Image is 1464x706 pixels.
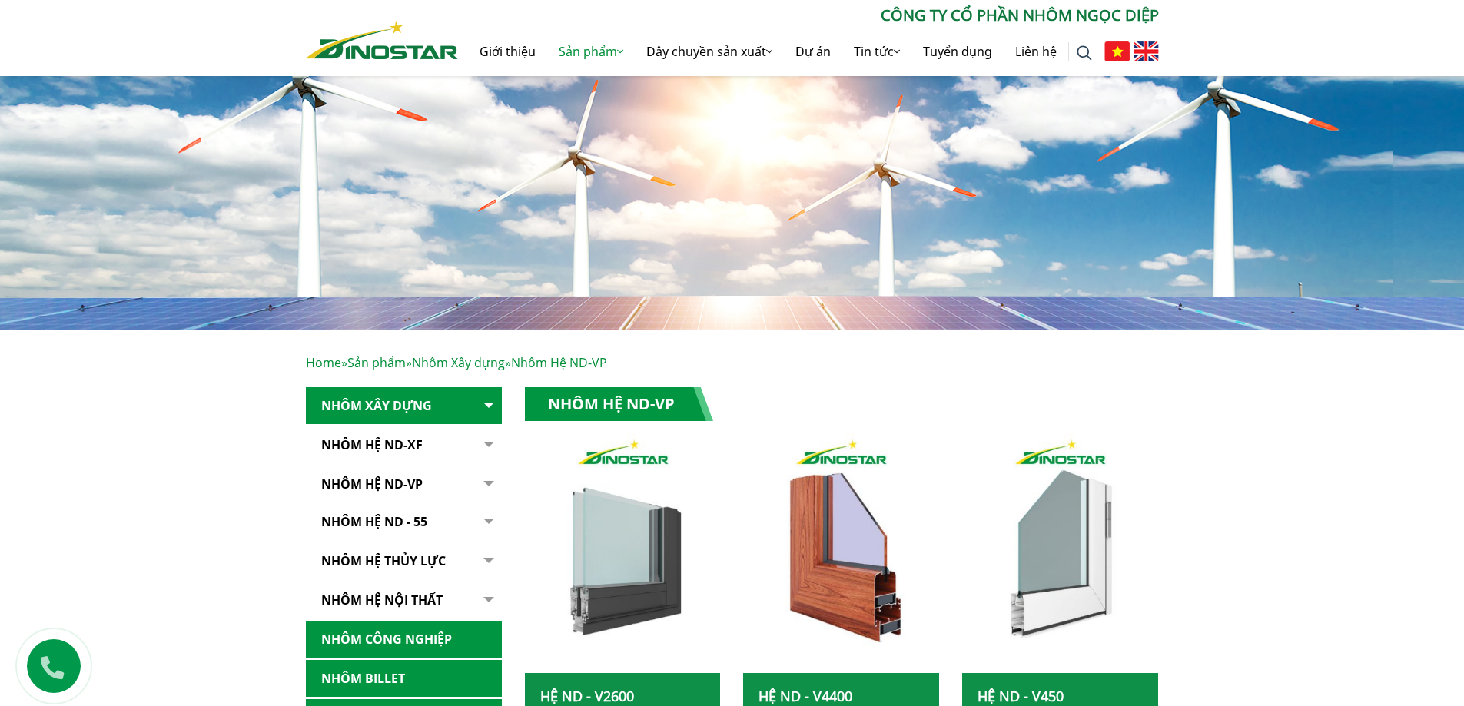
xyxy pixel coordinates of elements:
[306,660,502,698] a: Nhôm Billet
[1134,41,1159,61] img: English
[1004,27,1068,76] a: Liên hệ
[547,27,635,76] a: Sản phẩm
[306,582,502,619] a: Nhôm hệ nội thất
[525,433,721,673] a: nhom xay dung
[458,4,1159,27] p: CÔNG TY CỔ PHẦN NHÔM NGỌC DIỆP
[1077,45,1092,61] img: search
[306,354,607,371] span: » » »
[306,503,502,541] a: NHÔM HỆ ND - 55
[842,27,911,76] a: Tin tức
[412,354,505,371] a: Nhôm Xây dựng
[540,687,634,705] a: Hệ ND - V2600
[525,387,713,421] h1: Nhôm Hệ ND-VP
[962,433,1158,673] img: nhom xay dung
[306,21,458,59] img: Nhôm Dinostar
[911,27,1004,76] a: Tuyển dụng
[306,387,502,425] a: Nhôm Xây dựng
[468,27,547,76] a: Giới thiệu
[306,426,502,464] a: Nhôm Hệ ND-XF
[1104,41,1130,61] img: Tiếng Việt
[635,27,784,76] a: Dây chuyền sản xuất
[743,433,939,673] img: nhom xay dung
[306,542,502,580] a: Nhôm hệ thủy lực
[306,621,502,658] a: Nhôm Công nghiệp
[347,354,406,371] a: Sản phẩm
[511,354,607,371] span: Nhôm Hệ ND-VP
[306,466,502,503] a: Nhôm Hệ ND-VP
[978,687,1064,705] a: Hệ ND - V450
[784,27,842,76] a: Dự án
[759,687,852,705] a: Hệ ND - V4400
[306,354,341,371] a: Home
[524,433,720,673] img: nhom xay dung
